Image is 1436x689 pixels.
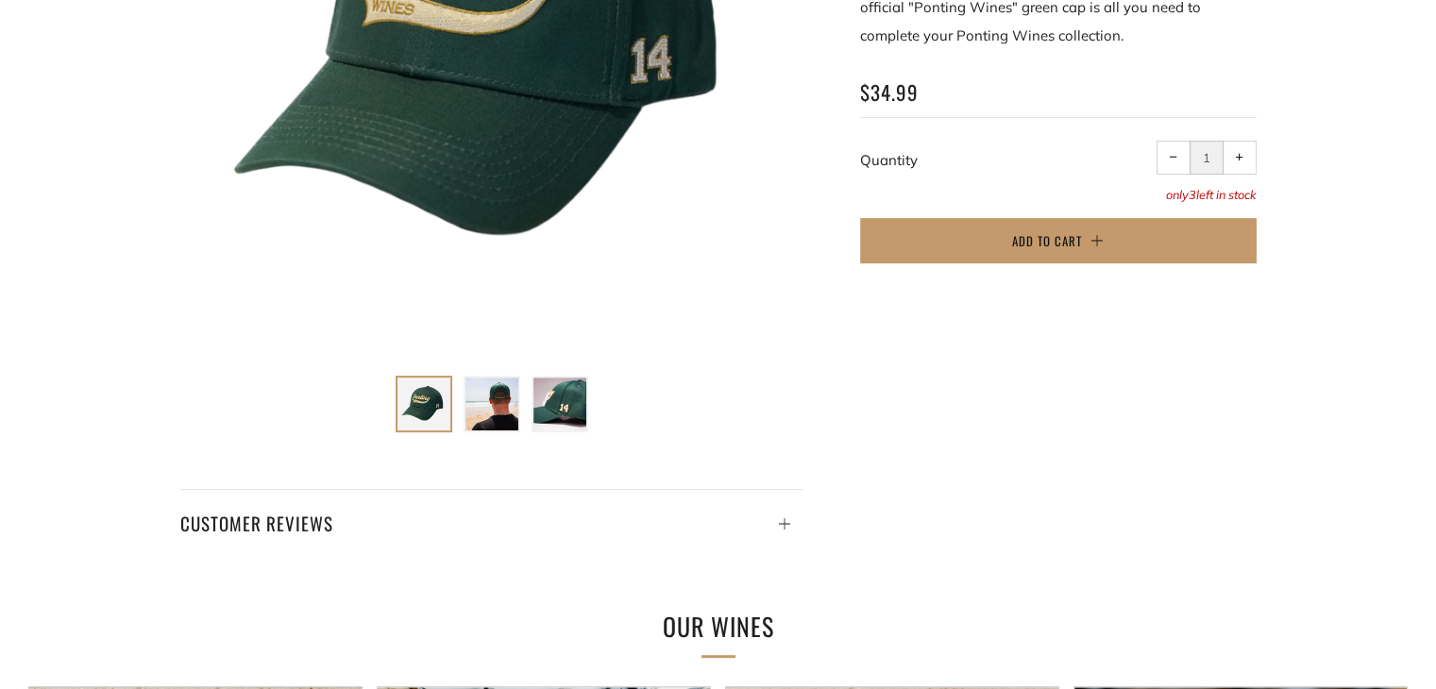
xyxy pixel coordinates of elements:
[180,507,803,539] h4: Customer Reviews
[1235,153,1243,161] span: +
[396,376,452,432] button: Load image into Gallery viewer, Ponting &quot;Green&quot; Cap
[860,77,919,107] span: $34.99
[1190,141,1224,175] input: quantity
[1189,187,1196,202] span: 3
[465,378,518,430] img: Load image into Gallery viewer, Ponting &quot;Green&quot; Cap
[407,607,1030,647] h2: Our Wines
[533,378,586,430] img: Load image into Gallery viewer, Ponting &quot;Green&quot; Cap
[860,218,1257,263] button: Add to Cart
[860,151,918,169] label: Quantity
[397,378,450,430] img: Load image into Gallery viewer, Ponting &quot;Green&quot; Cap
[1169,153,1177,161] span: −
[860,189,1257,201] p: only left in stock
[180,489,803,539] a: Customer Reviews
[1012,231,1082,250] span: Add to Cart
